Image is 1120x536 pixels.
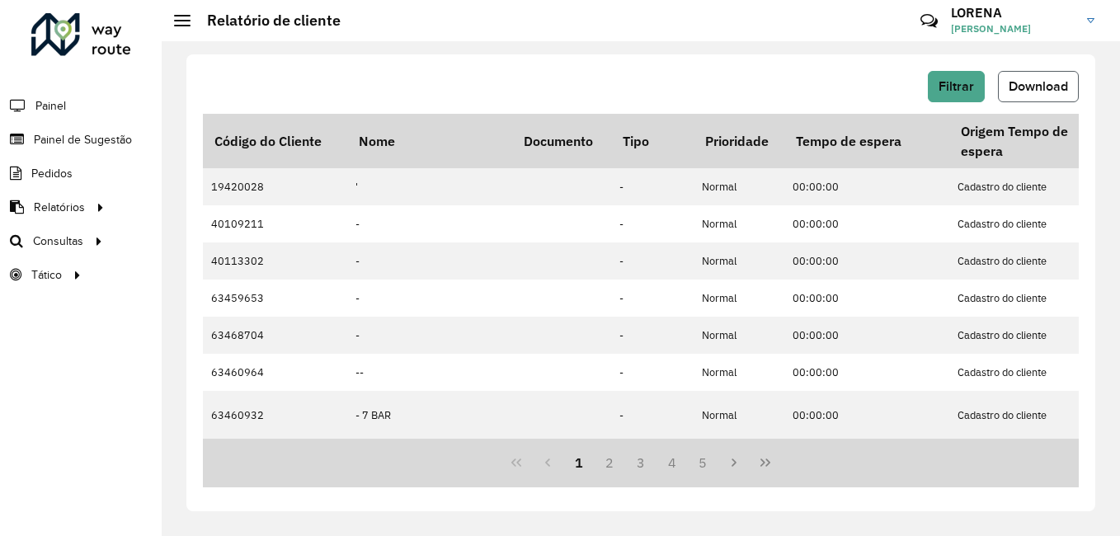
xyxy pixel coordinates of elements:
[347,391,512,439] td: - 7 BAR
[203,114,347,168] th: Código do Cliente
[998,71,1079,102] button: Download
[512,114,611,168] th: Documento
[203,391,347,439] td: 63460932
[656,447,688,478] button: 4
[949,242,1114,280] td: Cadastro do cliente
[694,114,784,168] th: Prioridade
[347,168,512,205] td: '
[31,165,73,182] span: Pedidos
[694,280,784,317] td: Normal
[625,447,656,478] button: 3
[694,205,784,242] td: Normal
[694,168,784,205] td: Normal
[949,317,1114,354] td: Cadastro do cliente
[784,317,949,354] td: 00:00:00
[203,205,347,242] td: 40109211
[951,21,1075,36] span: [PERSON_NAME]
[203,354,347,391] td: 63460964
[347,317,512,354] td: -
[203,242,347,280] td: 40113302
[611,280,694,317] td: -
[203,168,347,205] td: 19420028
[611,114,694,168] th: Tipo
[347,114,512,168] th: Nome
[939,79,974,93] span: Filtrar
[784,168,949,205] td: 00:00:00
[594,447,625,478] button: 2
[611,317,694,354] td: -
[694,354,784,391] td: Normal
[784,114,949,168] th: Tempo de espera
[347,205,512,242] td: -
[611,168,694,205] td: -
[347,354,512,391] td: --
[911,3,947,39] a: Contato Rápido
[347,280,512,317] td: -
[694,391,784,439] td: Normal
[34,131,132,148] span: Painel de Sugestão
[949,168,1114,205] td: Cadastro do cliente
[928,71,985,102] button: Filtrar
[694,317,784,354] td: Normal
[31,266,62,284] span: Tático
[951,5,1075,21] h3: LORENA
[347,242,512,280] td: -
[33,233,83,250] span: Consultas
[949,354,1114,391] td: Cadastro do cliente
[611,205,694,242] td: -
[718,447,750,478] button: Next Page
[784,354,949,391] td: 00:00:00
[784,242,949,280] td: 00:00:00
[750,447,781,478] button: Last Page
[563,447,595,478] button: 1
[611,391,694,439] td: -
[203,317,347,354] td: 63468704
[203,280,347,317] td: 63459653
[949,280,1114,317] td: Cadastro do cliente
[688,447,719,478] button: 5
[784,280,949,317] td: 00:00:00
[611,354,694,391] td: -
[784,391,949,439] td: 00:00:00
[35,97,66,115] span: Painel
[949,205,1114,242] td: Cadastro do cliente
[949,391,1114,439] td: Cadastro do cliente
[694,242,784,280] td: Normal
[34,199,85,216] span: Relatórios
[191,12,341,30] h2: Relatório de cliente
[1009,79,1068,93] span: Download
[784,205,949,242] td: 00:00:00
[611,242,694,280] td: -
[949,114,1114,168] th: Origem Tempo de espera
